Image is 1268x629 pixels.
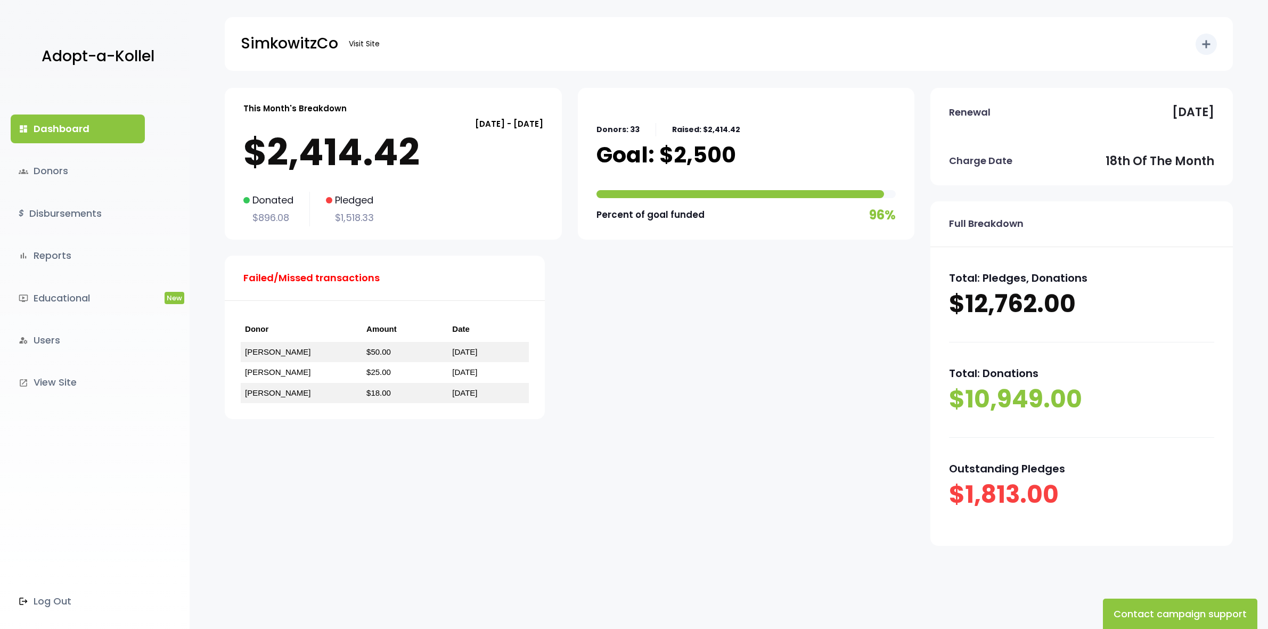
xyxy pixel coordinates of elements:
a: groupsDonors [11,157,145,185]
p: Pledged [326,192,374,209]
p: Donated [243,192,293,209]
a: ondemand_videoEducationalNew [11,284,145,313]
p: $896.08 [243,209,293,226]
p: Donors: 33 [596,123,640,136]
p: SimkowitzCo [241,30,338,57]
p: 96% [869,203,896,226]
a: launchView Site [11,368,145,397]
a: $50.00 [366,347,391,356]
i: $ [19,206,24,222]
th: Donor [241,317,362,342]
p: Failed/Missed transactions [243,269,380,287]
a: Adopt-a-Kollel [36,31,154,83]
i: launch [19,378,28,388]
button: Contact campaign support [1103,599,1257,629]
p: Outstanding Pledges [949,459,1214,478]
a: $25.00 [366,367,391,377]
p: Goal: $2,500 [596,142,736,168]
i: bar_chart [19,251,28,260]
p: Percent of goal funded [596,207,705,223]
a: $18.00 [366,388,391,397]
p: [DATE] - [DATE] [243,117,543,131]
a: Visit Site [343,34,385,54]
p: Total: Pledges, Donations [949,268,1214,288]
p: Charge Date [949,152,1012,169]
p: 18th of the month [1106,151,1214,172]
p: $10,949.00 [949,383,1214,416]
p: Adopt-a-Kollel [42,43,154,70]
i: ondemand_video [19,293,28,303]
a: manage_accountsUsers [11,326,145,355]
p: Total: Donations [949,364,1214,383]
span: New [165,292,184,304]
a: $Disbursements [11,199,145,228]
span: groups [19,167,28,176]
a: [PERSON_NAME] [245,367,310,377]
th: Amount [362,317,448,342]
p: Raised: $2,414.42 [672,123,740,136]
a: [DATE] [452,367,477,377]
a: bar_chartReports [11,241,145,270]
i: dashboard [19,124,28,134]
p: $1,518.33 [326,209,374,226]
i: add [1200,38,1213,51]
a: dashboardDashboard [11,115,145,143]
p: This Month's Breakdown [243,101,347,116]
p: Renewal [949,104,991,121]
a: [PERSON_NAME] [245,347,310,356]
p: [DATE] [1172,102,1214,123]
p: $1,813.00 [949,478,1214,511]
p: Full Breakdown [949,215,1024,232]
a: [PERSON_NAME] [245,388,310,397]
a: [DATE] [452,347,477,356]
p: $12,762.00 [949,288,1214,321]
a: [DATE] [452,388,477,397]
th: Date [448,317,529,342]
p: $2,414.42 [243,131,543,174]
i: manage_accounts [19,336,28,345]
button: add [1196,34,1217,55]
a: Log Out [11,587,145,616]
